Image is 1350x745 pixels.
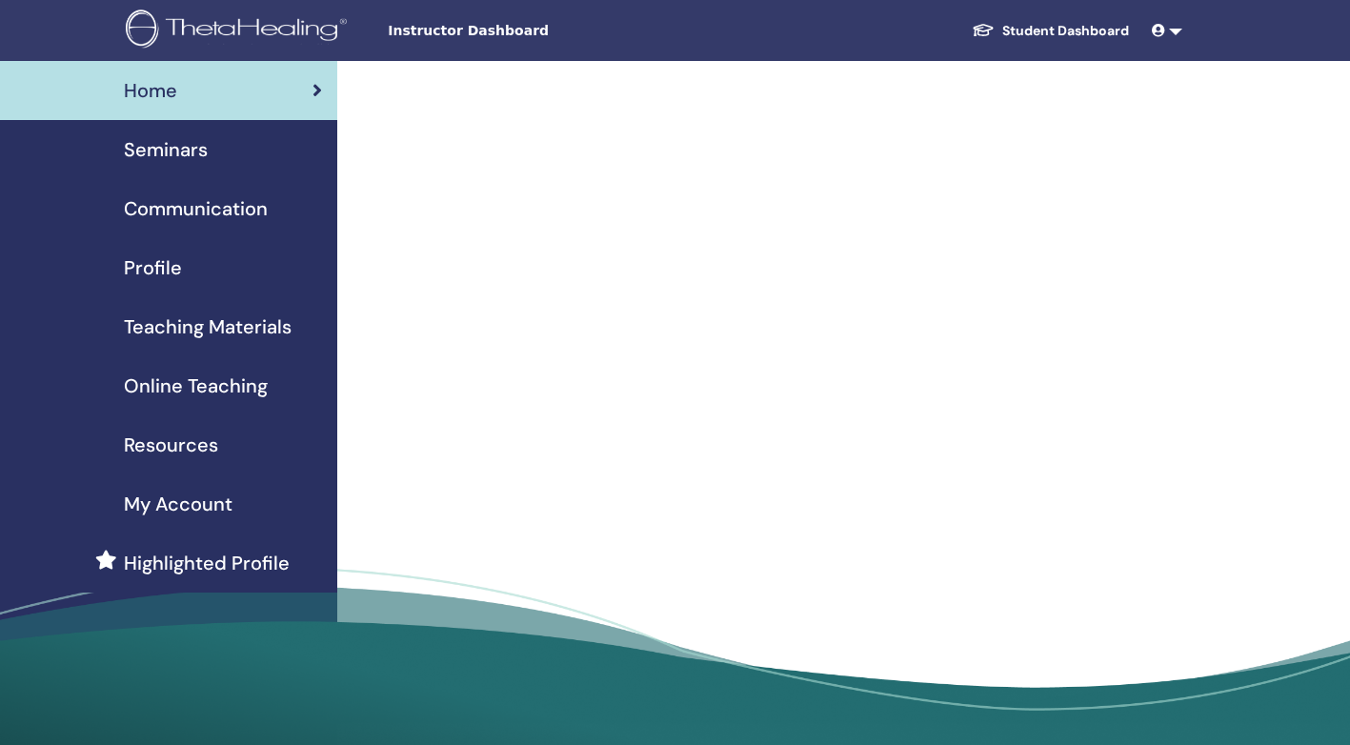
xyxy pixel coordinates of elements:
[124,76,177,105] span: Home
[126,10,353,52] img: logo.png
[124,431,218,459] span: Resources
[972,22,995,38] img: graduation-cap-white.svg
[124,135,208,164] span: Seminars
[124,549,290,577] span: Highlighted Profile
[124,490,232,518] span: My Account
[388,21,674,41] span: Instructor Dashboard
[124,253,182,282] span: Profile
[124,312,292,341] span: Teaching Materials
[124,194,268,223] span: Communication
[957,13,1144,49] a: Student Dashboard
[124,372,268,400] span: Online Teaching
